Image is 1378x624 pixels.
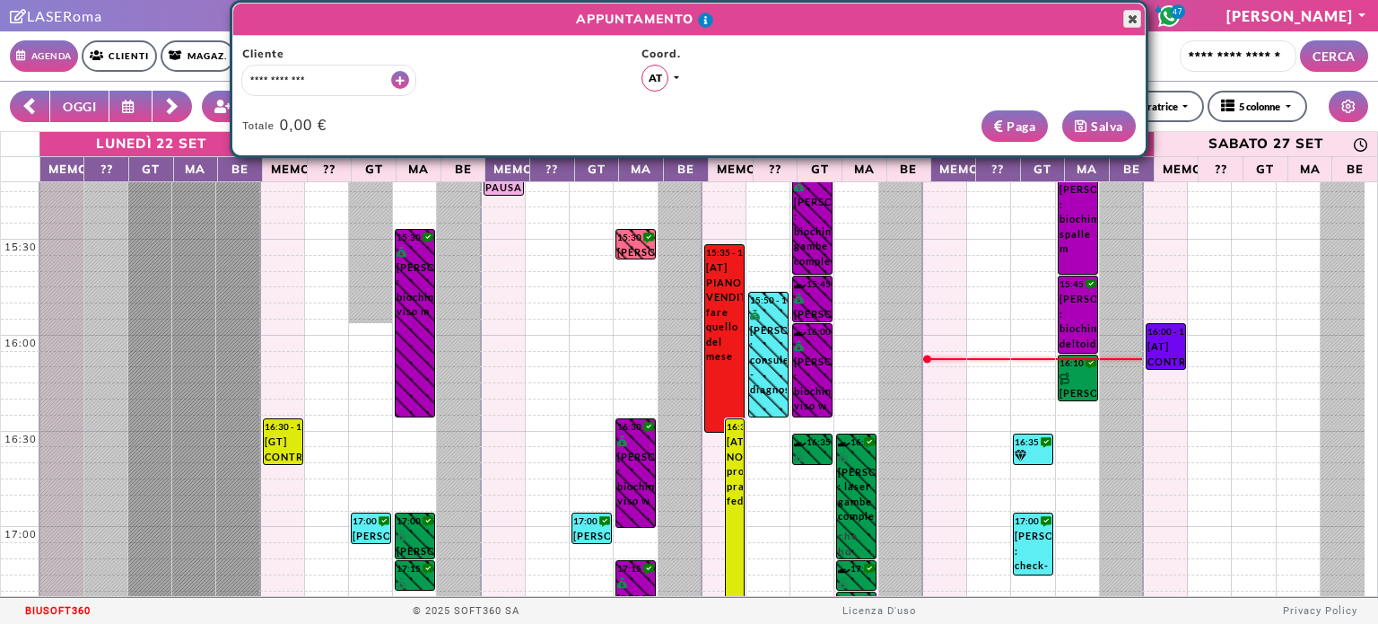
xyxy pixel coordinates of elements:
div: [PERSON_NAME] : biochimica deltoidi [1060,292,1096,353]
a: Privacy Policy [1283,605,1357,617]
a: Magaz. [161,40,235,72]
i: PAGATO [397,531,410,541]
div: [PERSON_NAME] : biochimica viso w [617,435,654,514]
span: BE [668,159,703,179]
span: ?? [1203,159,1238,179]
span: Memo [936,159,971,179]
i: PAGATO [794,182,807,192]
span: MA [1293,159,1328,179]
h4: 0,00 € [280,117,327,135]
div: 15:30 - 15:40 [617,231,654,244]
i: Categoria cliente: Diamante [1015,451,1026,462]
span: Memo [267,159,302,179]
div: [PERSON_NAME] : laser ascelle [794,450,831,464]
button: Crea nuovo contatto rapido [391,71,409,89]
i: PAGATO [794,294,807,303]
button: Close [1123,10,1141,28]
div: 17:15 - 18:10 [617,562,654,576]
button: ATAlice Turchetta [641,65,681,92]
div: 16:10 - 16:25 [1060,356,1096,370]
div: 15:30 - 16:30 [397,231,433,244]
span: BE [892,159,927,179]
div: 16:30 - 17:05 [617,420,654,434]
img: PERCORSO [1060,373,1072,385]
span: ?? [89,159,124,179]
span: GT [356,159,391,179]
div: [PERSON_NAME] : biochimica viso m [397,245,433,324]
div: 16:00 - 16:30 [794,325,831,338]
span: BE [1114,159,1149,179]
div: [PERSON_NAME] : foto - controllo *da remoto* tramite foto [353,529,389,543]
a: 27 settembre 2025 [1155,132,1377,156]
span: BE [222,159,257,179]
span: Memo [713,159,748,179]
div: [PERSON_NAME] : foto - controllo *da remoto* tramite foto [1015,450,1051,464]
span: 47 [1171,4,1185,19]
a: Licenza D'uso [842,605,916,617]
button: CERCA [1300,40,1368,72]
i: Clicca per andare alla pagina di firma [10,9,27,23]
div: 15:30 [1,240,40,255]
i: PAGATO [397,578,410,588]
div: [PERSON_NAME] : consulenza - diagnosi [750,308,787,402]
div: [PERSON_NAME] : biochimica gambe complete [794,180,831,275]
i: PAGATO [397,247,410,257]
div: 16:00 - 16:15 [1147,325,1184,338]
div: 16:35 - 17:15 [838,435,875,449]
a: [PERSON_NAME] [1226,7,1367,24]
div: [PERSON_NAME] : check-up completo [1015,529,1051,575]
button: Paga [981,110,1049,142]
span: Cliente [242,46,416,62]
div: 15:45 - 16:10 [1060,277,1096,291]
button: Salva [1062,110,1136,142]
a: Clienti [82,40,157,72]
div: 16:35 - 16:45 [794,435,831,449]
span: Totale [242,119,275,134]
div: 16:30 - 16:45 [265,420,301,434]
span: MA [401,159,436,179]
a: 22 settembre 2025 [40,132,262,156]
div: [PERSON_NAME] : laser inguine completo [838,576,875,590]
div: 17:00 - 17:15 [397,514,433,528]
a: Agenda [10,40,78,72]
span: AT [649,70,662,86]
div: [PERSON_NAME] : laser lombare -m [1060,371,1096,400]
div: [PERSON_NAME] : foto - controllo *da remoto* tramite foto [573,529,610,543]
div: 17:00 - 17:10 [353,514,389,528]
span: Memo [45,159,80,179]
span: GT [1248,159,1283,179]
span: BE [1337,159,1373,179]
div: [GT] CONTROLLO MAGAZZINO Inventario (compresi prod. cabina e consumabili) con controllo differenz... [265,435,301,464]
div: lunedì 22 set [96,134,206,154]
div: [AT] NOTE prova pratica federica [727,435,743,509]
div: 17:15 - 17:25 [397,562,433,576]
a: Clicca per andare alla pagina di firmaLASERoma [10,7,102,24]
i: PAGATO [794,452,807,461]
div: [PERSON_NAME] : laser inguine completo [397,529,433,558]
div: 17:25 - 17:30 [838,593,913,605]
div: [PERSON_NAME] : controllo glutei [617,245,654,259]
span: ?? [758,159,793,179]
div: sabato 27 set [1208,134,1323,154]
div: 16:30 [1,432,40,447]
div: 16:30 - 18:30 [727,420,743,434]
i: PAGATO [838,452,851,461]
div: 17:00 - 17:20 [1015,514,1051,528]
div: 17:15 - 17:25 [838,562,875,576]
div: [PERSON_NAME] : biochimica spalle m [1060,182,1096,261]
div: 15:45 - 16:00 [794,277,831,291]
span: Coord. [641,46,681,62]
span: GT [1025,159,1060,179]
span: MA [179,159,214,179]
button: Crea nuovo contatto rapido [202,91,245,122]
div: [AT] PIANO VENDITE fare quello del mese [706,260,743,365]
div: [PERSON_NAME] : biochimica inguine [794,292,831,321]
div: [PERSON_NAME] : biochimica viso w [794,339,831,417]
div: 15:50 - 16:30 [750,294,787,307]
span: ?? [535,159,570,179]
span: APPUNTAMENTO [246,10,1043,29]
span: Memo [490,159,525,179]
span: GT [802,159,837,179]
input: Cerca cliente... [1180,40,1296,72]
span: ?? [981,159,1016,179]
